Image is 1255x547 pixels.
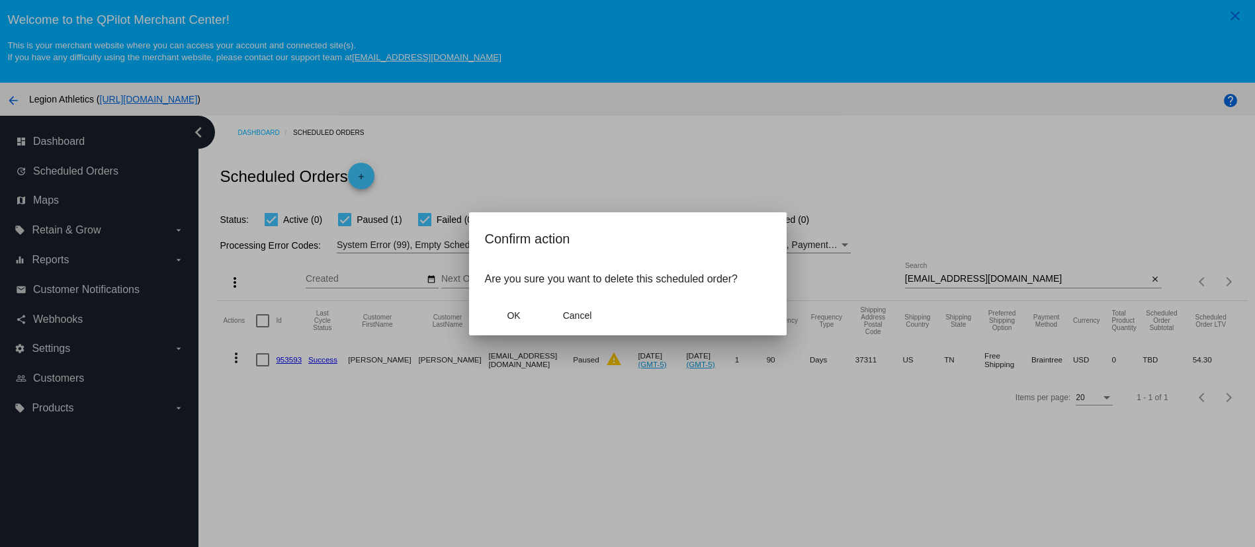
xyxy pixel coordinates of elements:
button: Close dialog [548,304,607,327]
span: Cancel [563,310,592,321]
button: Close dialog [485,304,543,327]
p: Are you sure you want to delete this scheduled order? [485,273,771,285]
span: OK [507,310,520,321]
h2: Confirm action [485,228,771,249]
